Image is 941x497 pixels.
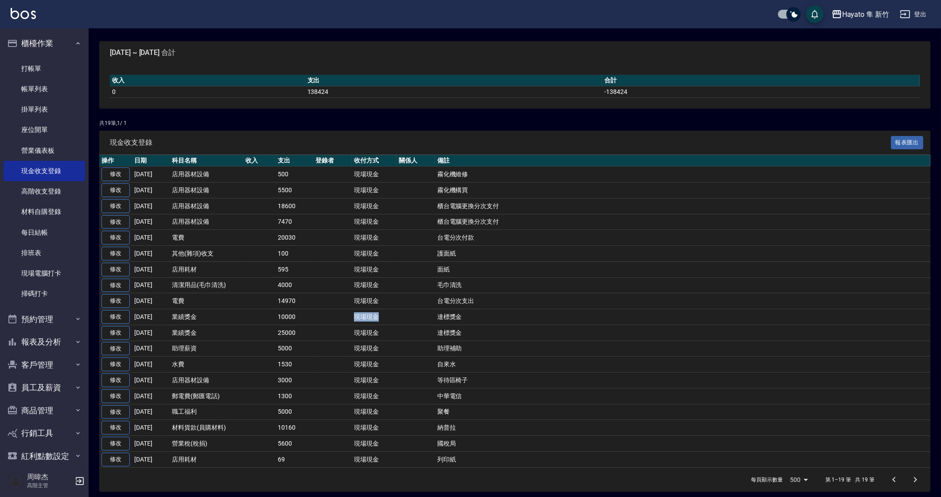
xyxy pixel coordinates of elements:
td: 櫃台電腦更換分次支付 [435,214,930,230]
a: 修改 [101,167,130,181]
td: 現場現金 [352,451,397,467]
td: [DATE] [132,277,170,293]
td: 中華電信 [435,388,930,404]
td: 595 [276,261,313,277]
button: save [806,5,824,23]
th: 收入 [244,155,276,167]
div: Hayato 隼 新竹 [842,9,889,20]
th: 收付方式 [352,155,397,167]
td: [DATE] [132,261,170,277]
td: 護面紙 [435,246,930,262]
td: [DATE] [132,325,170,341]
td: 現場現金 [352,388,397,404]
td: 自來水 [435,357,930,373]
td: [DATE] [132,309,170,325]
td: 現場現金 [352,167,397,182]
a: 座位開單 [4,120,85,140]
td: 138424 [305,86,603,97]
td: 1530 [276,357,313,373]
a: 報表匯出 [891,138,924,146]
td: [DATE] [132,293,170,309]
td: [DATE] [132,373,170,388]
td: 5600 [276,436,313,452]
a: 修改 [101,373,130,387]
td: 國稅局 [435,436,930,452]
a: 修改 [101,437,130,450]
a: 修改 [101,247,130,260]
a: 修改 [101,263,130,276]
th: 收入 [110,75,305,86]
button: 報表匯出 [891,136,924,150]
a: 修改 [101,453,130,466]
td: [DATE] [132,451,170,467]
td: 5000 [276,404,313,420]
a: 修改 [101,294,130,308]
td: 店用器材設備 [170,373,244,388]
a: 排班表 [4,243,85,263]
h5: 周暐杰 [27,473,72,481]
button: 行銷工具 [4,422,85,445]
td: 10160 [276,420,313,436]
td: 店用器材設備 [170,214,244,230]
td: 店用器材設備 [170,198,244,214]
a: 打帳單 [4,58,85,79]
td: 達標獎金 [435,309,930,325]
a: 修改 [101,405,130,419]
td: 水費 [170,357,244,373]
td: 現場現金 [352,182,397,198]
th: 關係人 [397,155,435,167]
td: 櫃台電腦更換分次支付 [435,198,930,214]
button: 紅利點數設定 [4,445,85,468]
button: 客戶管理 [4,353,85,377]
td: 店用耗材 [170,261,244,277]
td: 現場現金 [352,341,397,357]
p: 高階主管 [27,481,72,489]
td: 現場現金 [352,404,397,420]
a: 修改 [101,279,130,292]
button: 預約管理 [4,308,85,331]
a: 修改 [101,231,130,245]
td: [DATE] [132,341,170,357]
td: 營業稅(稅捐) [170,436,244,452]
button: 櫃檯作業 [4,32,85,55]
a: 掛單列表 [4,99,85,120]
td: [DATE] [132,167,170,182]
a: 修改 [101,342,130,356]
td: 現場現金 [352,420,397,436]
td: 店用器材設備 [170,182,244,198]
button: 報表及分析 [4,330,85,353]
th: 合計 [602,75,920,86]
p: 第 1–19 筆 共 19 筆 [825,476,875,484]
td: 5500 [276,182,313,198]
td: 現場現金 [352,293,397,309]
td: 現場現金 [352,373,397,388]
td: 等待區椅子 [435,373,930,388]
td: 現場現金 [352,325,397,341]
a: 每日結帳 [4,222,85,243]
td: 材料貨款(員購材料) [170,420,244,436]
td: 店用耗材 [170,451,244,467]
td: 1300 [276,388,313,404]
td: [DATE] [132,420,170,436]
th: 日期 [132,155,170,167]
td: 面紙 [435,261,930,277]
button: 商品管理 [4,399,85,422]
td: 14970 [276,293,313,309]
td: [DATE] [132,357,170,373]
td: 郵電費(郵匯電話) [170,388,244,404]
a: 修改 [101,183,130,197]
td: 霧化機維修 [435,167,930,182]
td: [DATE] [132,404,170,420]
td: 業績獎金 [170,325,244,341]
td: 電費 [170,230,244,246]
button: 登出 [896,6,930,23]
a: 現金收支登錄 [4,161,85,181]
td: 現場現金 [352,214,397,230]
td: 助理薪資 [170,341,244,357]
th: 登錄者 [313,155,352,167]
th: 科目名稱 [170,155,244,167]
td: [DATE] [132,246,170,262]
td: 4000 [276,277,313,293]
a: 掃碼打卡 [4,283,85,304]
td: 職工福利 [170,404,244,420]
